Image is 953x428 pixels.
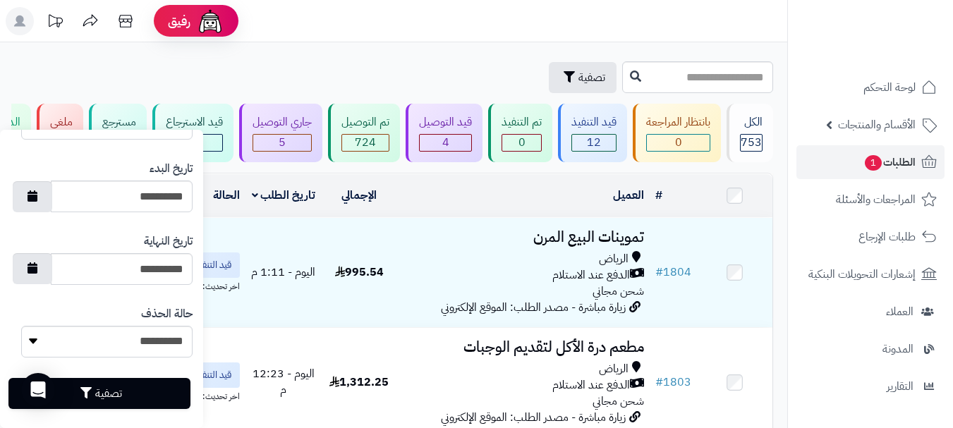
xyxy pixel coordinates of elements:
[613,187,644,204] a: العميل
[485,104,555,162] a: تم التنفيذ 0
[150,161,193,177] label: تاريخ البدء
[863,152,916,172] span: الطلبات
[342,135,389,151] div: 724
[796,257,945,291] a: إشعارات التحويلات البنكية
[808,264,916,284] span: إشعارات التحويلات البنكية
[196,7,224,35] img: ai-face.png
[341,114,389,130] div: تم التوصيل
[655,374,663,391] span: #
[796,295,945,329] a: العملاء
[335,264,384,281] span: 995.54
[886,302,913,322] span: العملاء
[599,361,629,377] span: الرياض
[195,368,231,382] span: قيد التنفيذ
[552,377,630,393] span: الدفع عند الاستلام
[341,187,377,204] a: الإجمالي
[166,114,223,130] div: قيد الاسترجاع
[838,115,916,135] span: الأقسام والمنتجات
[441,299,626,316] span: زيارة مباشرة - مصدر الطلب: الموقع الإلكتروني
[740,114,763,130] div: الكل
[593,283,644,300] span: شحن مجاني
[647,135,710,151] div: 0
[518,134,526,151] span: 0
[150,104,236,162] a: قيد الاسترجاع 0
[555,104,630,162] a: قيد التنفيذ 12
[655,264,691,281] a: #1804
[655,374,691,391] a: #1803
[578,69,605,86] span: تصفية
[195,258,231,272] span: قيد التنفيذ
[141,306,193,322] label: حالة الحذف
[887,377,913,396] span: التقارير
[251,264,315,281] span: اليوم - 1:11 م
[86,104,150,162] a: مسترجع 6
[419,114,472,130] div: قيد التوصيل
[279,134,286,151] span: 5
[836,190,916,209] span: المراجعات والأسئلة
[796,71,945,104] a: لوحة التحكم
[253,365,315,398] span: اليوم - 12:23 م
[37,7,73,39] a: تحديثات المنصة
[441,409,626,426] span: زيارة مباشرة - مصدر الطلب: الموقع الإلكتروني
[34,104,86,162] a: ملغي 2
[502,135,541,151] div: 0
[796,369,945,403] a: التقارير
[253,135,311,151] div: 5
[236,104,325,162] a: جاري التوصيل 5
[355,134,376,151] span: 724
[571,114,617,130] div: قيد التنفيذ
[144,233,193,250] label: تاريخ النهاية
[796,183,945,216] a: المراجعات والأسئلة
[741,134,762,151] span: 753
[420,135,471,151] div: 4
[8,378,190,409] button: تصفية
[796,220,945,254] a: طلبات الإرجاع
[646,114,710,130] div: بانتظار المراجعة
[724,104,776,162] a: الكل753
[552,267,630,283] span: الدفع عند الاستلام
[168,13,190,30] span: رفيق
[252,187,316,204] a: تاريخ الطلب
[213,187,240,204] a: الحالة
[675,134,682,151] span: 0
[502,114,542,130] div: تم التنفيذ
[102,114,136,130] div: مسترجع
[403,104,485,162] a: قيد التوصيل 4
[655,187,662,204] a: #
[50,114,73,130] div: ملغي
[442,134,449,151] span: 4
[857,37,940,67] img: logo-2.png
[593,393,644,410] span: شحن مجاني
[630,104,724,162] a: بانتظار المراجعة 0
[796,332,945,366] a: المدونة
[403,229,644,245] h3: تموينات البيع المرن
[882,339,913,359] span: المدونة
[655,264,663,281] span: #
[21,373,55,407] div: Open Intercom Messenger
[865,155,882,171] span: 1
[325,104,403,162] a: تم التوصيل 724
[572,135,616,151] div: 12
[587,134,601,151] span: 12
[403,339,644,355] h3: مطعم درة الأكل لتقديم الوجبات
[796,145,945,179] a: الطلبات1
[858,227,916,247] span: طلبات الإرجاع
[549,62,617,93] button: تصفية
[863,78,916,97] span: لوحة التحكم
[329,374,389,391] span: 1,312.25
[253,114,312,130] div: جاري التوصيل
[599,251,629,267] span: الرياض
